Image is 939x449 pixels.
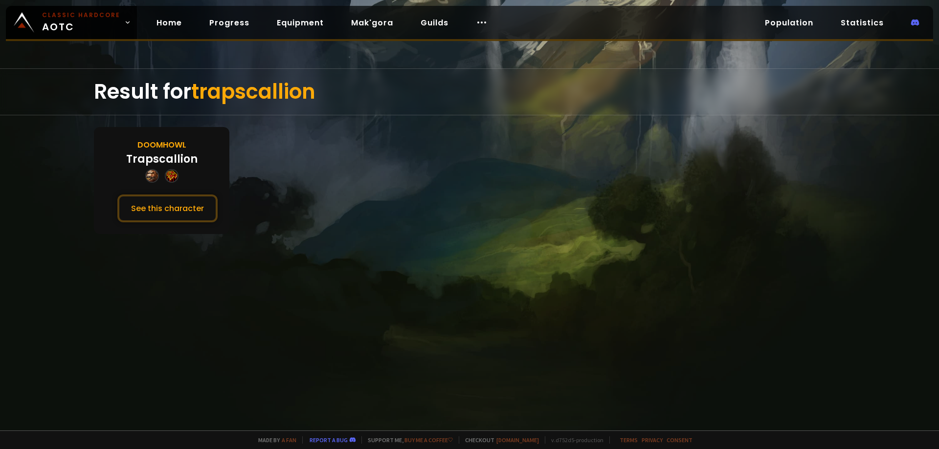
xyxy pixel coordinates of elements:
a: Terms [620,436,638,444]
span: trapscallion [191,77,315,106]
a: Buy me a coffee [404,436,453,444]
a: Privacy [642,436,663,444]
a: Statistics [833,13,892,33]
a: Classic HardcoreAOTC [6,6,137,39]
button: See this character [117,194,218,222]
a: Consent [667,436,693,444]
a: Mak'gora [343,13,401,33]
a: [DOMAIN_NAME] [496,436,539,444]
span: Made by [252,436,296,444]
div: Trapscallion [126,151,198,167]
a: Guilds [413,13,456,33]
a: Population [757,13,821,33]
small: Classic Hardcore [42,11,120,20]
a: a fan [282,436,296,444]
a: Home [149,13,190,33]
span: Checkout [459,436,539,444]
a: Progress [201,13,257,33]
span: AOTC [42,11,120,34]
span: v. d752d5 - production [545,436,604,444]
div: Result for [94,69,845,115]
a: Equipment [269,13,332,33]
div: Doomhowl [137,139,186,151]
span: Support me, [361,436,453,444]
a: Report a bug [310,436,348,444]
